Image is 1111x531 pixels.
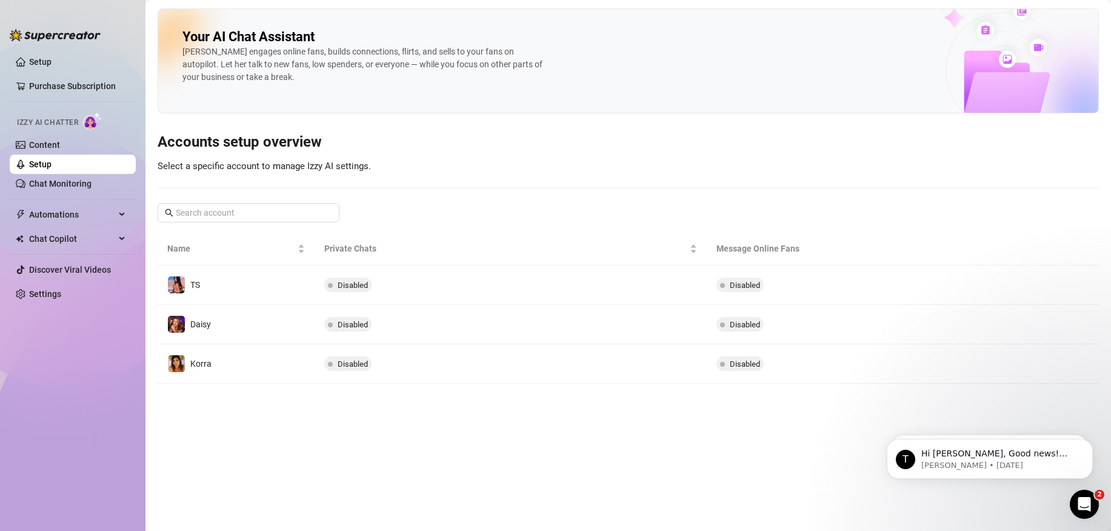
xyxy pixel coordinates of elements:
a: Purchase Subscription [29,76,126,96]
th: Name [158,232,315,265]
img: TS [168,276,185,293]
span: Disabled [730,320,760,329]
h3: Accounts setup overview [158,133,1099,152]
span: Korra [190,359,212,369]
h2: Your AI Chat Assistant [182,28,315,45]
span: search [165,209,173,217]
span: thunderbolt [16,210,25,219]
a: Settings [29,289,61,299]
span: Disabled [338,359,368,369]
span: Private Chats [324,242,687,255]
span: Name [167,242,295,255]
span: Disabled [730,359,760,369]
span: Disabled [730,281,760,290]
img: Chat Copilot [16,235,24,243]
span: Daisy [190,319,211,329]
span: Automations [29,205,115,224]
span: Disabled [338,320,368,329]
img: logo-BBDzfeDw.svg [10,29,101,41]
div: [PERSON_NAME] engages online fans, builds connections, flirts, and sells to your fans on autopilo... [182,45,546,84]
iframe: Intercom notifications message [869,413,1111,498]
span: TS [190,280,200,290]
img: Korra [168,355,185,372]
a: Chat Monitoring [29,179,92,189]
img: AI Chatter [83,112,102,130]
a: Setup [29,159,52,169]
a: Setup [29,57,52,67]
span: Chat Copilot [29,229,115,249]
th: Message Online Fans [707,232,968,265]
span: Select a specific account to manage Izzy AI settings. [158,161,371,172]
iframe: Intercom live chat [1070,490,1099,519]
th: Private Chats [315,232,707,265]
input: Search account [176,206,322,219]
span: Disabled [338,281,368,290]
span: 2 [1095,490,1104,499]
img: Daisy [168,316,185,333]
a: Discover Viral Videos [29,265,111,275]
a: Content [29,140,60,150]
span: Izzy AI Chatter [17,117,78,129]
